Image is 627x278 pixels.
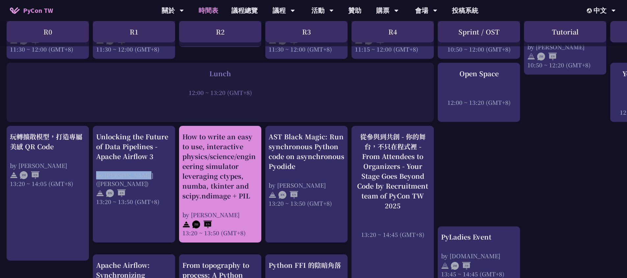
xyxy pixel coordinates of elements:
[182,211,258,219] div: by [PERSON_NAME]
[355,132,431,211] div: 從參與到共創 - 你的舞台，不只在程式裡 - From Attendees to Organizers - Your Stage Goes Beyond Code by Recruitment ...
[269,260,344,270] div: Python FFI 的陰暗角落
[106,189,126,197] img: ENEN.5a408d1.svg
[7,21,89,42] div: R0
[441,69,517,79] div: Open Space
[265,21,348,42] div: R3
[441,98,517,106] div: 12:00 ~ 13:20 (GMT+8)
[269,181,344,189] div: by [PERSON_NAME]
[441,232,517,278] a: PyLadies Event by [DOMAIN_NAME] 13:45 ~ 14:45 (GMT+8)
[441,232,517,242] div: PyLadies Event
[441,262,449,270] img: svg+xml;base64,PHN2ZyB4bWxucz0iaHR0cDovL3d3dy53My5vcmcvMjAwMC9zdmciIHdpZHRoPSIyNCIgaGVpZ2h0PSIyNC...
[269,199,344,207] div: 13:20 ~ 13:50 (GMT+8)
[93,21,175,42] div: R1
[441,45,517,53] div: 10:50 ~ 12:00 (GMT+8)
[441,252,517,260] div: by [DOMAIN_NAME]
[524,21,606,42] div: Tutorial
[182,132,258,201] div: How to write an easy to use, interactive physics/science/engineering simulator leveraging ctypes,...
[451,262,471,270] img: ZHZH.38617ef.svg
[192,220,212,228] img: ZHEN.371966e.svg
[355,45,431,53] div: 11:15 ~ 12:00 (GMT+8)
[10,69,431,79] div: Lunch
[269,45,344,53] div: 11:30 ~ 12:00 (GMT+8)
[10,171,18,179] img: svg+xml;base64,PHN2ZyB4bWxucz0iaHR0cDovL3d3dy53My5vcmcvMjAwMC9zdmciIHdpZHRoPSIyNCIgaGVpZ2h0PSIyNC...
[355,230,431,239] div: 13:20 ~ 14:45 (GMT+8)
[96,189,104,197] img: svg+xml;base64,PHN2ZyB4bWxucz0iaHR0cDovL3d3dy53My5vcmcvMjAwMC9zdmciIHdpZHRoPSIyNCIgaGVpZ2h0PSIyNC...
[179,21,261,42] div: R2
[537,53,557,60] img: ZHZH.38617ef.svg
[10,132,86,188] a: 玩轉擴散模型，打造專屬美感 QR Code by [PERSON_NAME] 13:20 ~ 14:05 (GMT+8)
[352,21,434,42] div: R4
[527,61,603,69] div: 10:50 ~ 12:20 (GMT+8)
[23,6,53,15] span: PyCon TW
[96,132,172,161] div: Unlocking the Future of Data Pipelines - Apache Airflow 3
[441,270,517,278] div: 13:45 ~ 14:45 (GMT+8)
[10,179,86,188] div: 13:20 ~ 14:05 (GMT+8)
[269,132,344,207] a: AST Black Magic: Run synchronous Python code on asynchronous Pyodide by [PERSON_NAME] 13:20 ~ 13:...
[10,161,86,170] div: by [PERSON_NAME]
[438,21,520,42] div: Sprint / OST
[441,69,517,106] a: Open Space 12:00 ~ 13:20 (GMT+8)
[527,53,535,60] img: svg+xml;base64,PHN2ZyB4bWxucz0iaHR0cDovL3d3dy53My5vcmcvMjAwMC9zdmciIHdpZHRoPSIyNCIgaGVpZ2h0PSIyNC...
[527,43,603,51] div: by [PERSON_NAME]
[278,191,298,199] img: ENEN.5a408d1.svg
[96,197,172,206] div: 13:20 ~ 13:50 (GMT+8)
[10,7,20,14] img: Home icon of PyCon TW 2025
[10,45,86,53] div: 11:30 ~ 12:00 (GMT+8)
[96,132,172,206] a: Unlocking the Future of Data Pipelines - Apache Airflow 3 by [PERSON_NAME] ([PERSON_NAME]) 13:20 ...
[587,8,593,13] img: Locale Icon
[20,171,39,179] img: ZHEN.371966e.svg
[182,132,258,237] a: How to write an easy to use, interactive physics/science/engineering simulator leveraging ctypes,...
[10,132,86,151] div: 玩轉擴散模型，打造專屬美感 QR Code
[96,45,172,53] div: 11:30 ~ 12:00 (GMT+8)
[182,220,190,228] img: svg+xml;base64,PHN2ZyB4bWxucz0iaHR0cDovL3d3dy53My5vcmcvMjAwMC9zdmciIHdpZHRoPSIyNCIgaGVpZ2h0PSIyNC...
[96,171,172,188] div: by [PERSON_NAME] ([PERSON_NAME])
[182,229,258,237] div: 13:20 ~ 13:50 (GMT+8)
[3,2,60,19] a: PyCon TW
[10,88,431,97] div: 12:00 ~ 13:20 (GMT+8)
[269,132,344,171] div: AST Black Magic: Run synchronous Python code on asynchronous Pyodide
[269,191,276,199] img: svg+xml;base64,PHN2ZyB4bWxucz0iaHR0cDovL3d3dy53My5vcmcvMjAwMC9zdmciIHdpZHRoPSIyNCIgaGVpZ2h0PSIyNC...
